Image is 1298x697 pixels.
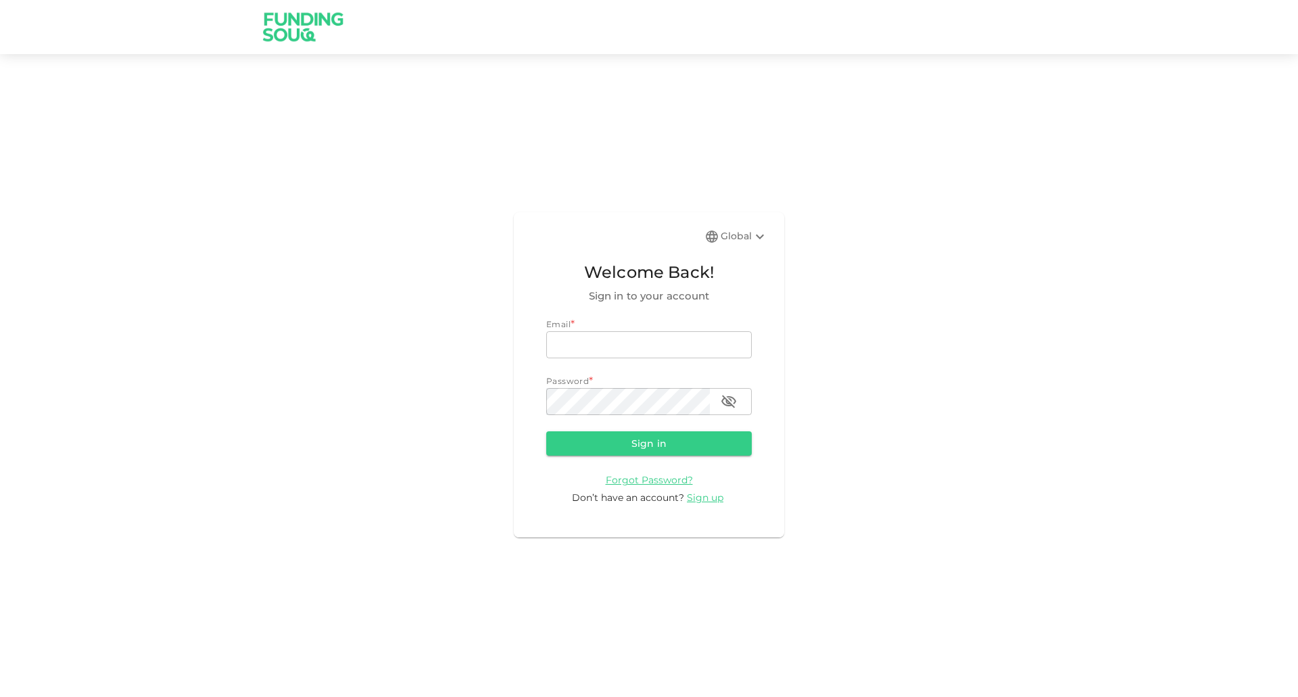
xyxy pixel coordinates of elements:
[721,229,768,245] div: Global
[546,260,752,285] span: Welcome Back!
[546,331,752,358] input: email
[687,491,723,504] span: Sign up
[572,491,684,504] span: Don’t have an account?
[546,288,752,304] span: Sign in to your account
[546,376,589,386] span: Password
[606,474,693,486] span: Forgot Password?
[546,319,571,329] span: Email
[546,388,710,415] input: password
[606,473,693,486] a: Forgot Password?
[546,431,752,456] button: Sign in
